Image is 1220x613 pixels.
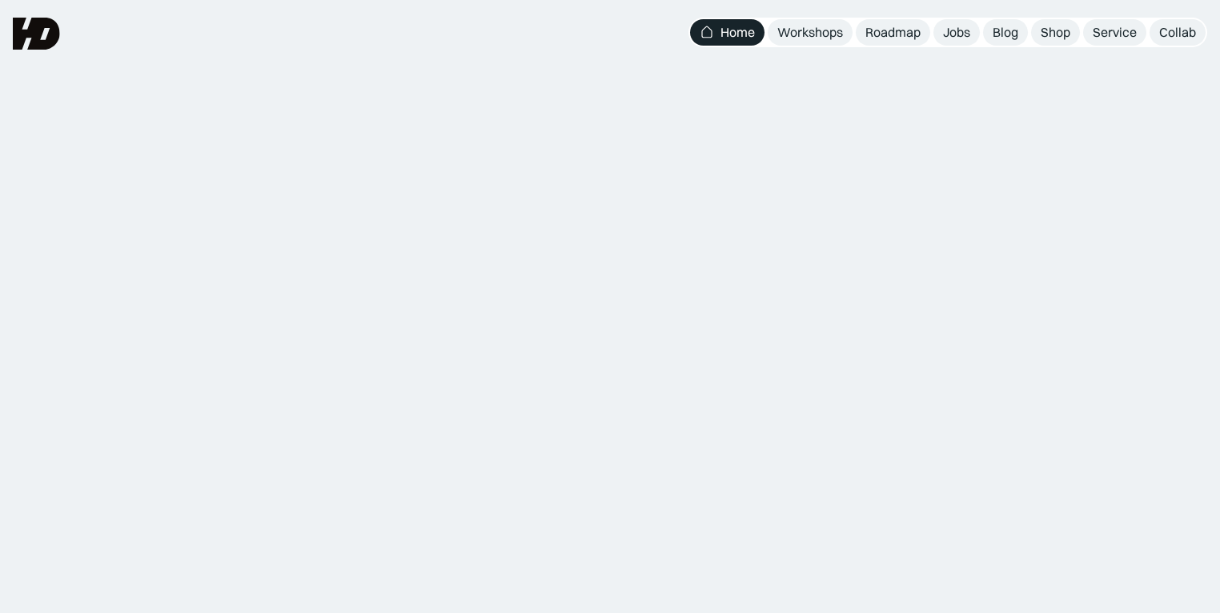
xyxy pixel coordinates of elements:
[993,24,1018,41] div: Blog
[777,24,843,41] div: Workshops
[690,19,765,46] a: Home
[943,24,970,41] div: Jobs
[1031,19,1080,46] a: Shop
[1159,24,1196,41] div: Collab
[1093,24,1137,41] div: Service
[933,19,980,46] a: Jobs
[856,19,930,46] a: Roadmap
[865,24,921,41] div: Roadmap
[768,19,853,46] a: Workshops
[720,24,755,41] div: Home
[1150,19,1206,46] a: Collab
[983,19,1028,46] a: Blog
[1041,24,1070,41] div: Shop
[1083,19,1146,46] a: Service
